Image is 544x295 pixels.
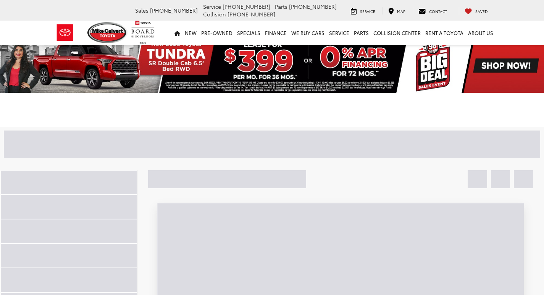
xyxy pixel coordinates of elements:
a: WE BUY CARS [289,21,327,45]
span: Collision [203,10,226,18]
a: About Us [466,21,496,45]
a: Finance [263,21,289,45]
span: Sales [135,6,149,14]
a: Collision Center [371,21,423,45]
span: Service [360,8,375,14]
img: Toyota [51,20,79,45]
a: Service [327,21,352,45]
a: Map [383,7,411,15]
span: Contact [429,8,447,14]
span: Parts [275,3,287,10]
span: [PHONE_NUMBER] [150,6,198,14]
a: Service [345,7,381,15]
span: Saved [475,8,488,14]
a: New [182,21,199,45]
a: Parts [352,21,371,45]
a: Rent a Toyota [423,21,466,45]
span: [PHONE_NUMBER] [223,3,270,10]
span: [PHONE_NUMBER] [289,3,337,10]
a: Specials [235,21,263,45]
a: Home [172,21,182,45]
span: Map [397,8,405,14]
span: Service [203,3,221,10]
img: Mike Calvert Toyota [87,22,128,43]
span: [PHONE_NUMBER] [228,10,275,18]
a: My Saved Vehicles [459,7,494,15]
a: Contact [413,7,453,15]
a: Pre-Owned [199,21,235,45]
